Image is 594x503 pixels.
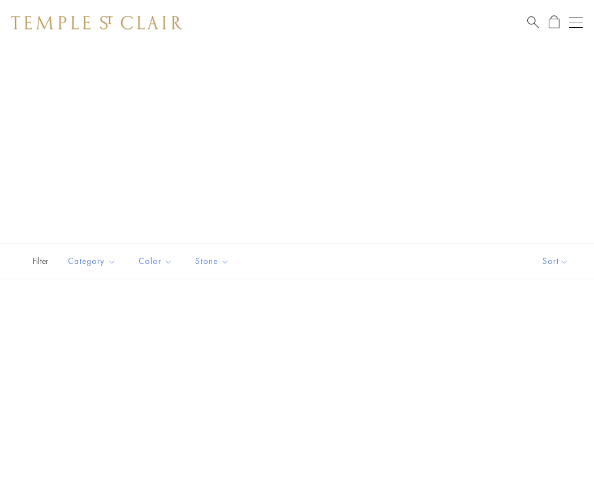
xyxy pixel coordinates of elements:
[187,249,238,274] button: Stone
[130,249,181,274] button: Color
[11,16,182,29] img: Temple St. Clair
[133,254,181,268] span: Color
[59,249,124,274] button: Category
[569,16,583,29] button: Open navigation
[190,254,238,268] span: Stone
[527,15,539,29] a: Search
[517,244,594,279] button: Show sort by
[549,15,559,29] a: Open Shopping Bag
[62,254,124,268] span: Category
